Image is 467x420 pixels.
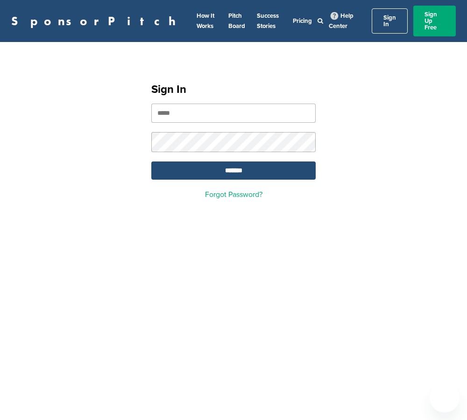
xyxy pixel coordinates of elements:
a: Sign Up Free [413,6,456,36]
a: Success Stories [257,12,279,30]
a: Pricing [293,17,312,25]
a: SponsorPitch [11,15,182,27]
a: Sign In [372,8,408,34]
a: Help Center [329,10,354,32]
a: Pitch Board [228,12,245,30]
a: Forgot Password? [205,190,262,199]
iframe: Button to launch messaging window [430,383,460,413]
h1: Sign In [151,81,316,98]
a: How It Works [197,12,214,30]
